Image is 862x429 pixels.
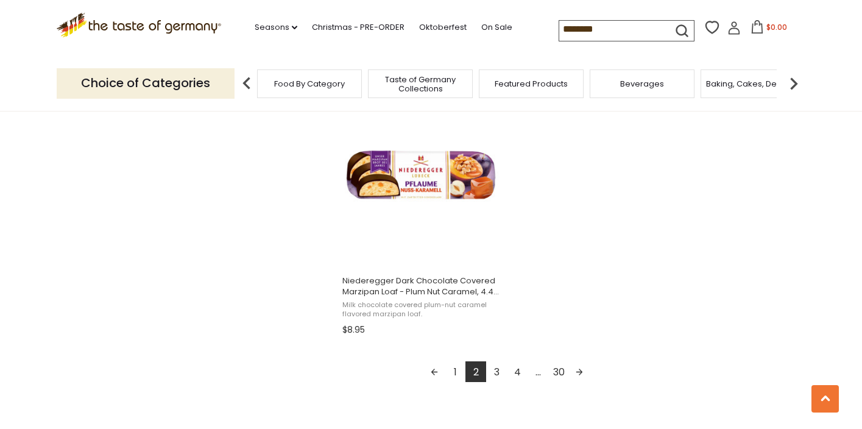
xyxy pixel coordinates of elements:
[342,324,365,336] span: $8.95
[445,361,465,382] a: 1
[312,21,405,34] a: Christmas - PRE-ORDER
[342,361,672,386] div: Pagination
[341,83,502,339] a: Niederegger Dark Chocolate Covered Marzipan Loaf - Plum Nut Caramel, 4.4 oz
[486,361,507,382] a: 3
[620,79,664,88] a: Beverages
[507,361,528,382] a: 4
[57,68,235,98] p: Choice of Categories
[548,361,569,382] a: 30
[274,79,345,88] a: Food By Category
[495,79,568,88] a: Featured Products
[528,361,548,382] span: ...
[342,300,500,319] span: Milk chocolate covered plum-nut caramel flavored marzipan loaf.
[372,75,469,93] a: Taste of Germany Collections
[342,275,500,297] span: Niederegger Dark Chocolate Covered Marzipan Loaf - Plum Nut Caramel, 4.4 oz
[481,21,512,34] a: On Sale
[465,361,486,382] a: 2
[255,21,297,34] a: Seasons
[569,361,590,382] a: Next page
[235,71,259,96] img: previous arrow
[743,20,795,38] button: $0.00
[341,94,502,256] img: Niederegger Dark Chocolate Marzipan Loaf, plum nut caramel
[782,71,806,96] img: next arrow
[424,361,445,382] a: Previous page
[419,21,467,34] a: Oktoberfest
[766,22,787,32] span: $0.00
[706,79,800,88] a: Baking, Cakes, Desserts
